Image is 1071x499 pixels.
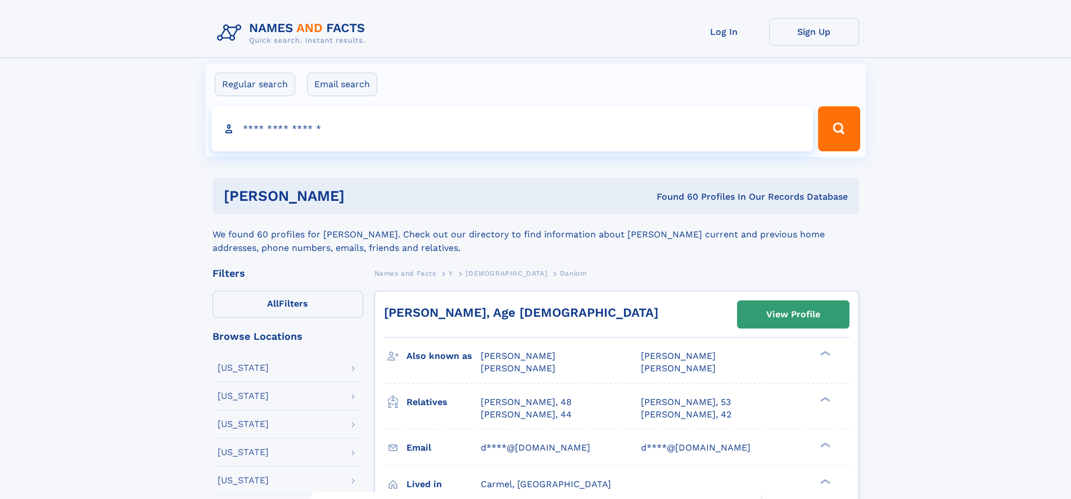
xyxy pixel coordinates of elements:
[218,392,269,401] div: [US_STATE]
[738,301,849,328] a: View Profile
[213,214,859,255] div: We found 60 profiles for [PERSON_NAME]. Check out our directory to find information about [PERSON...
[641,363,716,374] span: [PERSON_NAME]
[466,269,547,277] span: [DEMOGRAPHIC_DATA]
[213,18,374,48] img: Logo Names and Facts
[384,305,658,320] a: [PERSON_NAME], Age [DEMOGRAPHIC_DATA]
[406,475,481,494] h3: Lived in
[213,268,363,278] div: Filters
[766,302,820,327] div: View Profile
[213,291,363,318] label: Filters
[406,438,481,457] h3: Email
[679,18,769,46] a: Log In
[218,420,269,429] div: [US_STATE]
[406,393,481,412] h3: Relatives
[481,396,572,408] a: [PERSON_NAME], 48
[374,266,436,280] a: Names and Facts
[211,106,814,151] input: search input
[481,479,611,489] span: Carmel, [GEOGRAPHIC_DATA]
[224,189,501,203] h1: [PERSON_NAME]
[449,266,453,280] a: Y
[560,269,587,277] span: Daniom
[406,347,481,366] h3: Also known as
[818,106,860,151] button: Search Button
[641,350,716,361] span: [PERSON_NAME]
[449,269,453,277] span: Y
[481,350,555,361] span: [PERSON_NAME]
[817,350,831,357] div: ❯
[817,478,831,485] div: ❯
[641,408,731,421] a: [PERSON_NAME], 42
[769,18,859,46] a: Sign Up
[500,191,848,203] div: Found 60 Profiles In Our Records Database
[218,363,269,372] div: [US_STATE]
[481,363,555,374] span: [PERSON_NAME]
[481,408,572,421] a: [PERSON_NAME], 44
[817,441,831,448] div: ❯
[267,298,279,309] span: All
[215,73,295,96] label: Regular search
[307,73,377,96] label: Email search
[218,448,269,457] div: [US_STATE]
[641,396,731,408] a: [PERSON_NAME], 53
[218,476,269,485] div: [US_STATE]
[213,331,363,341] div: Browse Locations
[817,395,831,403] div: ❯
[466,266,547,280] a: [DEMOGRAPHIC_DATA]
